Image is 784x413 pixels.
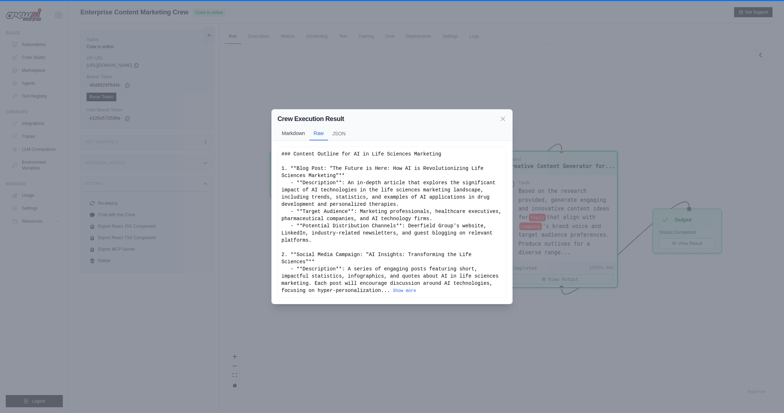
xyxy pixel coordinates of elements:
[277,126,309,140] button: Markdown
[393,288,416,294] button: Show more
[277,114,344,124] h2: Crew Execution Result
[309,127,328,140] button: Raw
[281,150,503,294] div: ### Content Outline for AI in Life Sciences Marketing 1. **Blog Post: "The Future is Here: How AI...
[328,127,350,140] button: JSON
